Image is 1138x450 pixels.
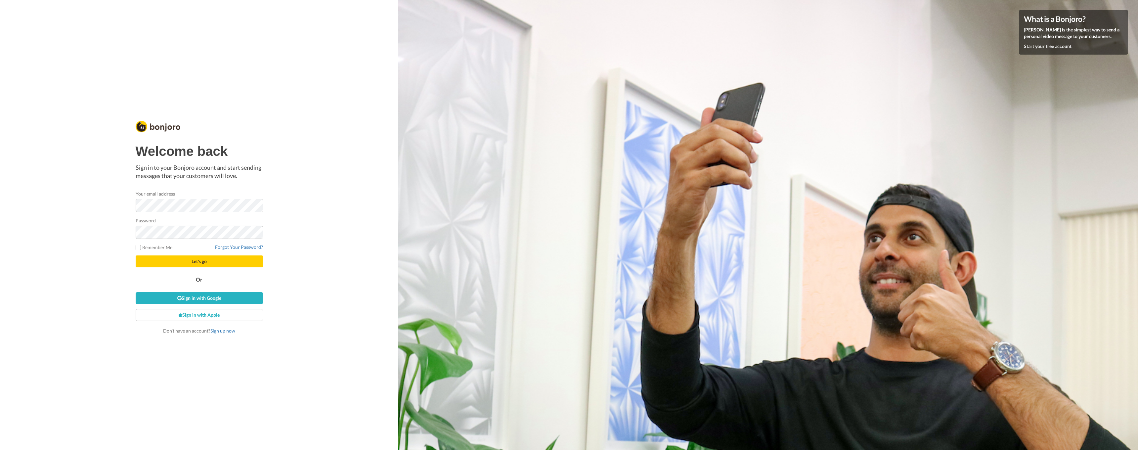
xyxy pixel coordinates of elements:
a: Sign up now [210,328,235,334]
label: Your email address [136,190,175,197]
h1: Welcome back [136,144,263,158]
span: Let's go [192,258,207,264]
label: Remember Me [136,244,173,251]
a: Forgot Your Password? [215,244,263,250]
p: Sign in to your Bonjoro account and start sending messages that your customers will love. [136,163,263,180]
a: Sign in with Google [136,292,263,304]
a: Start your free account [1024,43,1072,49]
input: Remember Me [136,245,141,250]
a: Sign in with Apple [136,309,263,321]
h4: What is a Bonjoro? [1024,15,1123,23]
span: Or [195,277,204,282]
p: [PERSON_NAME] is the simplest way to send a personal video message to your customers. [1024,26,1123,40]
button: Let's go [136,255,263,267]
span: Don’t have an account? [163,328,235,334]
label: Password [136,217,156,224]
